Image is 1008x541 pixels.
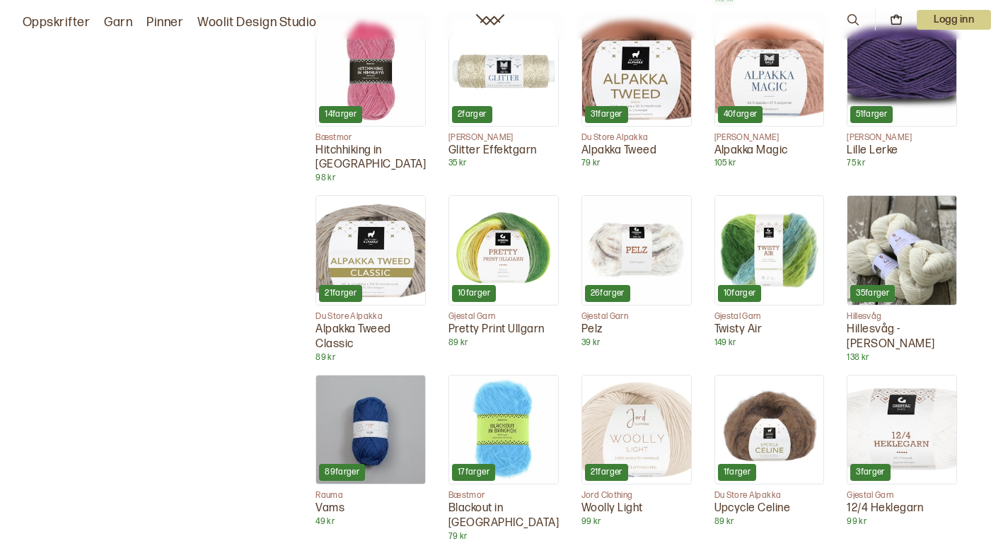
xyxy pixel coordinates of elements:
p: 21 farger [325,288,357,299]
p: 14 farger [325,109,357,120]
p: 99 kr [581,516,692,528]
img: Alpakka Tweed Classic [316,196,425,305]
p: 10 farger [724,288,756,299]
p: 2 farger [458,109,487,120]
p: 89 farger [325,467,359,478]
p: Gjestal Garn [714,311,825,322]
img: Woolly Light [582,376,691,484]
button: User dropdown [917,10,991,30]
p: 79 kr [581,158,692,169]
p: 51 farger [856,109,887,120]
a: Upcycle Celine1fargerDu Store AlpakkaUpcycle Celine89 kr [714,375,825,528]
img: Upcycle Celine [715,376,824,484]
a: Garn [104,13,132,33]
p: 149 kr [714,337,825,349]
p: Gjestal Garn [581,311,692,322]
p: Vams [315,501,426,516]
p: 138 kr [847,352,957,363]
a: Hitchhiking in Himalaya14fargerBæstmorHitchhiking in [GEOGRAPHIC_DATA]98 kr [315,16,426,184]
a: Alpakka Tweed Classic21fargerDu Store AlpakkaAlpakka Tweed Classic89 kr [315,195,426,363]
p: Alpakka Tweed [581,144,692,158]
p: Twisty Air [714,322,825,337]
p: 75 kr [847,158,957,169]
p: 89 kr [448,337,559,349]
a: Woolit [476,14,504,25]
p: Glitter Effektgarn [448,144,559,158]
a: Alpakka Magic40farger[PERSON_NAME]Alpakka Magic105 kr [714,16,825,170]
a: Pelz26fargerGjestal GarnPelz39 kr [581,195,692,349]
p: 98 kr [315,173,426,184]
p: Upcycle Celine [714,501,825,516]
p: Woolly Light [581,501,692,516]
p: [PERSON_NAME] [847,132,957,144]
p: Lille Lerke [847,144,957,158]
p: Bæstmor [448,490,559,501]
a: 12/4 Heklegarn3fargerGjestal Garn12/4 Heklegarn99 kr [847,375,957,528]
img: Hitchhiking in Himalaya [316,17,425,126]
p: 89 kr [714,516,825,528]
p: 39 kr [581,337,692,349]
img: Alpakka Tweed [582,17,691,126]
a: Glitter Effektgarn2farger[PERSON_NAME]Glitter Effektgarn35 kr [448,16,559,170]
p: 35 kr [448,158,559,169]
p: 26 farger [591,288,625,299]
a: Pinner [146,13,183,33]
p: Hillesvåg - [PERSON_NAME] [847,322,957,352]
a: Lille Lerke51farger[PERSON_NAME]Lille Lerke75 kr [847,16,957,170]
p: Rauma [315,490,426,501]
p: Bæstmor [315,132,426,144]
p: 3 farger [856,467,885,478]
a: Pretty Print Ullgarn10fargerGjestal GarnPretty Print Ullgarn89 kr [448,195,559,349]
p: 17 farger [458,467,489,478]
p: 35 farger [856,288,889,299]
p: 99 kr [847,516,957,528]
p: 10 farger [458,288,490,299]
a: Vams89fargerRaumaVams49 kr [315,375,426,528]
p: Du Store Alpakka [581,132,692,144]
p: [PERSON_NAME] [448,132,559,144]
p: Pelz [581,322,692,337]
p: Du Store Alpakka [714,490,825,501]
a: Alpakka Tweed31fargerDu Store AlpakkaAlpakka Tweed79 kr [581,16,692,170]
p: Hitchhiking in [GEOGRAPHIC_DATA] [315,144,426,173]
p: Alpakka Magic [714,144,825,158]
p: Gjestal Garn [847,490,957,501]
img: Alpakka Magic [715,17,824,126]
p: Alpakka Tweed Classic [315,322,426,352]
img: Twisty Air [715,196,824,305]
img: Pretty Print Ullgarn [449,196,558,305]
a: Twisty Air10fargerGjestal GarnTwisty Air149 kr [714,195,825,349]
a: Woolly Light21fargerJord ClothingWoolly Light99 kr [581,375,692,528]
p: Gjestal Garn [448,311,559,322]
p: 1 farger [724,467,751,478]
img: Vams [316,376,425,484]
img: 12/4 Heklegarn [847,376,956,484]
p: Pretty Print Ullgarn [448,322,559,337]
p: 12/4 Heklegarn [847,501,957,516]
p: 21 farger [591,467,622,478]
img: Hillesvåg - Sol Lamullgarn [847,196,956,305]
p: Du Store Alpakka [315,311,426,322]
p: Jord Clothing [581,490,692,501]
p: Logg inn [917,10,991,30]
a: Oppskrifter [23,13,90,33]
p: 40 farger [724,109,758,120]
p: 49 kr [315,516,426,528]
p: Blackout in [GEOGRAPHIC_DATA] [448,501,559,531]
p: 89 kr [315,352,426,363]
p: Hillesvåg [847,311,957,322]
a: Woolit Design Studio [197,13,317,33]
p: 31 farger [591,109,622,120]
a: Hillesvåg - Sol Lamullgarn35fargerHillesvågHillesvåg - [PERSON_NAME]138 kr [847,195,957,363]
p: 105 kr [714,158,825,169]
img: Lille Lerke [847,17,956,126]
img: Pelz [582,196,691,305]
img: Blackout in Bangkok [449,376,558,484]
p: [PERSON_NAME] [714,132,825,144]
img: Glitter Effektgarn [449,17,558,126]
